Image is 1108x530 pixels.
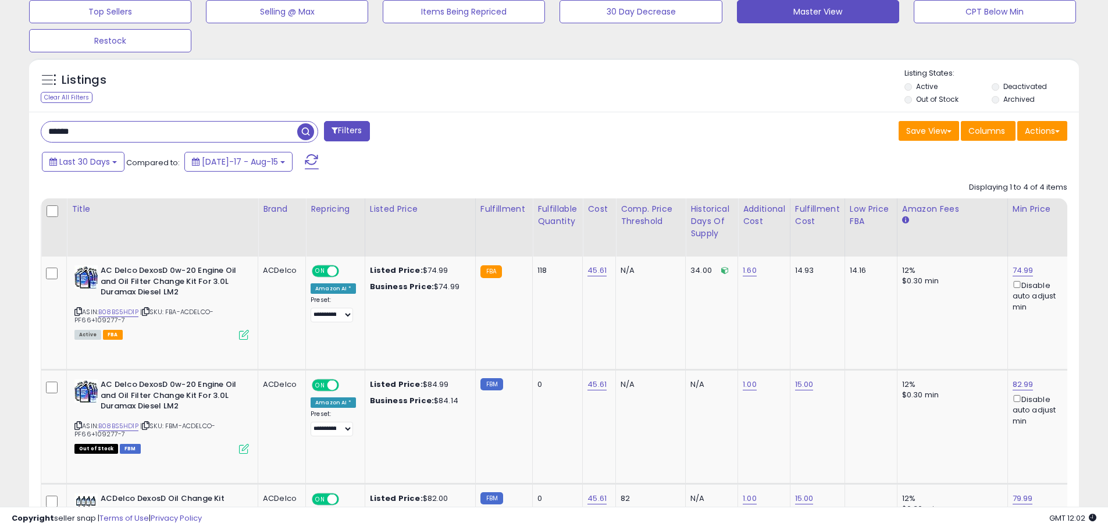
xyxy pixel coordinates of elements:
[337,380,356,390] span: OFF
[74,493,98,517] img: 51zazLTrUsL._SL40_.jpg
[263,265,297,276] div: ACDelco
[1017,121,1067,141] button: Actions
[120,444,141,454] span: FBM
[263,493,297,504] div: ACDelco
[480,203,528,215] div: Fulfillment
[311,203,360,215] div: Repricing
[1013,379,1034,390] a: 82.99
[74,307,213,325] span: | SKU: FBA-ACDELCO-PF66+109277-7
[690,493,729,504] div: N/A
[311,283,356,294] div: Amazon AI *
[587,493,607,504] a: 45.61
[968,125,1005,137] span: Columns
[902,493,999,504] div: 12%
[74,265,249,339] div: ASIN:
[904,68,1079,79] p: Listing States:
[480,265,502,278] small: FBA
[1013,265,1034,276] a: 74.99
[795,379,814,390] a: 15.00
[74,379,249,453] div: ASIN:
[59,156,110,168] span: Last 30 Days
[370,493,423,504] b: Listed Price:
[101,379,242,415] b: AC Delco DexosD 0w-20 Engine Oil and Oil Filter Change Kit For 3.0L Duramax Diesel LM2
[311,410,356,436] div: Preset:
[850,265,888,276] div: 14.16
[961,121,1016,141] button: Columns
[743,493,757,504] a: 1.00
[690,265,729,276] div: 34.00
[1013,393,1068,426] div: Disable auto adjust min
[743,265,757,276] a: 1.60
[263,379,297,390] div: ACDelco
[537,493,573,504] div: 0
[1003,81,1047,91] label: Deactivated
[263,203,301,215] div: Brand
[29,29,191,52] button: Restock
[587,203,611,215] div: Cost
[795,493,814,504] a: 15.00
[324,121,369,141] button: Filters
[313,495,327,504] span: ON
[101,265,242,301] b: AC Delco DexosD 0w-20 Engine Oil and Oil Filter Change Kit For 3.0L Duramax Diesel LM2
[743,379,757,390] a: 1.00
[480,378,503,390] small: FBM
[42,152,124,172] button: Last 30 Days
[370,281,434,292] b: Business Price:
[370,265,423,276] b: Listed Price:
[370,379,466,390] div: $84.99
[899,121,959,141] button: Save View
[370,203,471,215] div: Listed Price
[902,390,999,400] div: $0.30 min
[98,307,138,317] a: B08BS5HD1P
[1013,279,1068,312] div: Disable auto adjust min
[621,493,676,504] div: 82
[126,157,180,168] span: Compared to:
[621,265,676,276] div: N/A
[370,493,466,504] div: $82.00
[311,397,356,408] div: Amazon AI *
[370,282,466,292] div: $74.99
[690,203,733,240] div: Historical Days Of Supply
[370,265,466,276] div: $74.99
[902,276,999,286] div: $0.30 min
[902,215,909,226] small: Amazon Fees.
[1013,203,1073,215] div: Min Price
[311,296,356,322] div: Preset:
[621,203,681,227] div: Comp. Price Threshold
[74,265,98,289] img: 51OnzdNPAYL._SL40_.jpg
[621,379,676,390] div: N/A
[313,380,327,390] span: ON
[74,444,118,454] span: All listings that are currently out of stock and unavailable for purchase on Amazon
[916,94,959,104] label: Out of Stock
[587,379,607,390] a: 45.61
[74,379,98,403] img: 51OnzdNPAYL._SL40_.jpg
[916,81,938,91] label: Active
[1013,493,1033,504] a: 79.99
[537,203,578,227] div: Fulfillable Quantity
[103,330,123,340] span: FBA
[151,513,202,524] a: Privacy Policy
[370,395,434,406] b: Business Price:
[98,421,138,431] a: B08BS5HD1P
[72,203,253,215] div: Title
[690,379,729,390] div: N/A
[969,182,1067,193] div: Displaying 1 to 4 of 4 items
[902,379,999,390] div: 12%
[850,203,892,227] div: Low Price FBA
[313,266,327,276] span: ON
[74,330,101,340] span: All listings currently available for purchase on Amazon
[202,156,278,168] span: [DATE]-17 - Aug-15
[74,421,215,439] span: | SKU: FBM-ACDELCO-PF66+109277-7
[41,92,92,103] div: Clear All Filters
[902,203,1003,215] div: Amazon Fees
[12,513,202,524] div: seller snap | |
[184,152,293,172] button: [DATE]-17 - Aug-15
[1049,513,1096,524] span: 2025-09-15 12:02 GMT
[62,72,106,88] h5: Listings
[537,379,573,390] div: 0
[902,265,999,276] div: 12%
[480,492,503,504] small: FBM
[587,265,607,276] a: 45.61
[12,513,54,524] strong: Copyright
[743,203,785,227] div: Additional Cost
